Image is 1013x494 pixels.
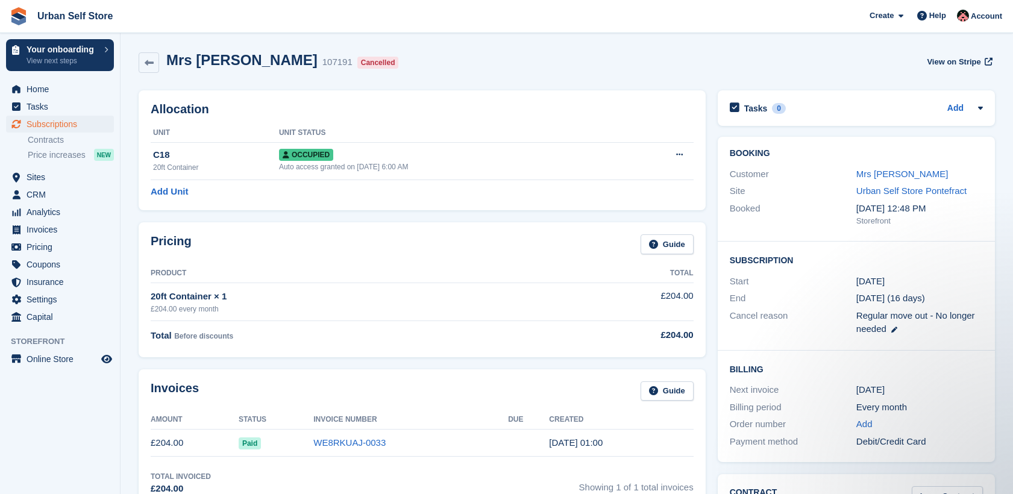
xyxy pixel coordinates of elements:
time: 2025-09-12 00:00:21 UTC [549,437,603,448]
h2: Allocation [151,102,694,116]
span: Account [971,10,1002,22]
h2: Billing [730,363,983,375]
div: NEW [94,149,114,161]
h2: Subscription [730,254,983,266]
a: menu [6,308,114,325]
a: menu [6,221,114,238]
h2: Booking [730,149,983,158]
span: Pricing [27,239,99,255]
th: Created [549,410,693,430]
a: menu [6,116,114,133]
a: menu [6,291,114,308]
div: [DATE] 12:48 PM [856,202,983,216]
span: Regular move out - No longer needed [856,310,975,334]
div: 20ft Container [153,162,279,173]
a: Add [856,417,873,431]
span: Help [929,10,946,22]
a: menu [6,169,114,186]
span: CRM [27,186,99,203]
th: Status [239,410,313,430]
div: Billing period [730,401,856,414]
div: C18 [153,148,279,162]
a: menu [6,256,114,273]
span: Settings [27,291,99,308]
th: Unit Status [279,123,626,143]
div: Cancel reason [730,309,856,336]
a: Contracts [28,134,114,146]
a: menu [6,239,114,255]
span: Online Store [27,351,99,367]
h2: Invoices [151,381,199,401]
th: Unit [151,123,279,143]
th: Amount [151,410,239,430]
div: Auto access granted on [DATE] 6:00 AM [279,161,626,172]
a: Mrs [PERSON_NAME] [856,169,949,179]
span: Occupied [279,149,333,161]
img: stora-icon-8386f47178a22dfd0bd8f6a31ec36ba5ce8667c1dd55bd0f319d3a0aa187defe.svg [10,7,28,25]
th: Invoice Number [313,410,508,430]
div: 107191 [322,55,353,69]
a: menu [6,351,114,367]
div: Every month [856,401,983,414]
span: [DATE] (16 days) [856,293,925,303]
div: Order number [730,417,856,431]
a: Add [947,102,964,116]
td: £204.00 [539,283,693,320]
p: Your onboarding [27,45,98,54]
a: Preview store [99,352,114,366]
a: Urban Self Store [33,6,118,26]
span: Insurance [27,274,99,290]
div: Booked [730,202,856,227]
th: Product [151,264,539,283]
div: Next invoice [730,383,856,397]
span: Total [151,330,172,340]
span: Subscriptions [27,116,99,133]
span: Price increases [28,149,86,161]
div: Site [730,184,856,198]
div: 20ft Container × 1 [151,290,539,304]
div: Total Invoiced [151,471,211,482]
span: Sites [27,169,99,186]
a: menu [6,274,114,290]
span: Capital [27,308,99,325]
div: Debit/Credit Card [856,435,983,449]
div: End [730,292,856,305]
a: menu [6,186,114,203]
a: menu [6,204,114,220]
td: £204.00 [151,430,239,457]
th: Due [508,410,549,430]
div: Start [730,275,856,289]
time: 2025-09-12 00:00:00 UTC [856,275,885,289]
a: Guide [641,381,694,401]
div: £204.00 every month [151,304,539,314]
div: Storefront [856,215,983,227]
div: 0 [772,103,786,114]
span: Tasks [27,98,99,115]
a: menu [6,98,114,115]
a: Your onboarding View next steps [6,39,114,71]
a: WE8RKUAJ-0033 [313,437,386,448]
div: £204.00 [539,328,693,342]
span: Analytics [27,204,99,220]
img: Josh Marshall [957,10,969,22]
a: Urban Self Store Pontefract [856,186,967,196]
span: Before discounts [174,332,233,340]
div: Payment method [730,435,856,449]
a: Price increases NEW [28,148,114,161]
a: menu [6,81,114,98]
h2: Pricing [151,234,192,254]
h2: Mrs [PERSON_NAME] [166,52,318,68]
div: Cancelled [357,57,399,69]
span: Coupons [27,256,99,273]
div: Customer [730,167,856,181]
span: Invoices [27,221,99,238]
span: Home [27,81,99,98]
h2: Tasks [744,103,768,114]
a: Add Unit [151,185,188,199]
span: View on Stripe [927,56,980,68]
a: View on Stripe [922,52,995,72]
a: Guide [641,234,694,254]
th: Total [539,264,693,283]
span: Paid [239,437,261,449]
p: View next steps [27,55,98,66]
